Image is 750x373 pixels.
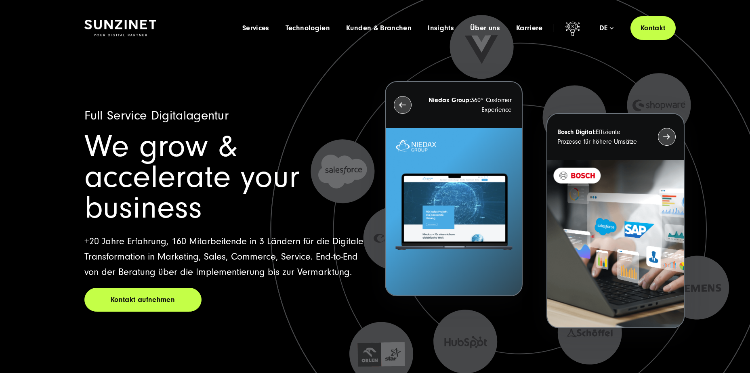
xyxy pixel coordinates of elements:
[242,24,269,32] a: Services
[470,24,500,32] a: Über uns
[428,24,454,32] a: Insights
[557,128,596,136] strong: Bosch Digital:
[599,24,613,32] div: de
[386,128,522,295] img: Letztes Projekt von Niedax. Ein Laptop auf dem die Niedax Website geöffnet ist, auf blauem Hinter...
[286,24,330,32] a: Technologien
[516,24,543,32] a: Karriere
[84,20,156,37] img: SUNZINET Full Service Digital Agentur
[84,108,229,123] span: Full Service Digitalagentur
[557,127,643,147] p: Effiziente Prozesse für höhere Umsätze
[429,96,471,104] strong: Niedax Group:
[84,288,202,312] a: Kontakt aufnehmen
[426,95,512,115] p: 360° Customer Experience
[84,234,366,280] p: +20 Jahre Erfahrung, 160 Mitarbeitende in 3 Ländern für die Digitale Transformation in Marketing,...
[630,16,676,40] a: Kontakt
[84,131,366,223] h1: We grow & accelerate your business
[546,113,684,328] button: Bosch Digital:Effiziente Prozesse für höhere Umsätze BOSCH - Kundeprojekt - Digital Transformatio...
[547,160,683,327] img: BOSCH - Kundeprojekt - Digital Transformation Agentur SUNZINET
[385,81,523,296] button: Niedax Group:360° Customer Experience Letztes Projekt von Niedax. Ein Laptop auf dem die Niedax W...
[346,24,412,32] a: Kunden & Branchen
